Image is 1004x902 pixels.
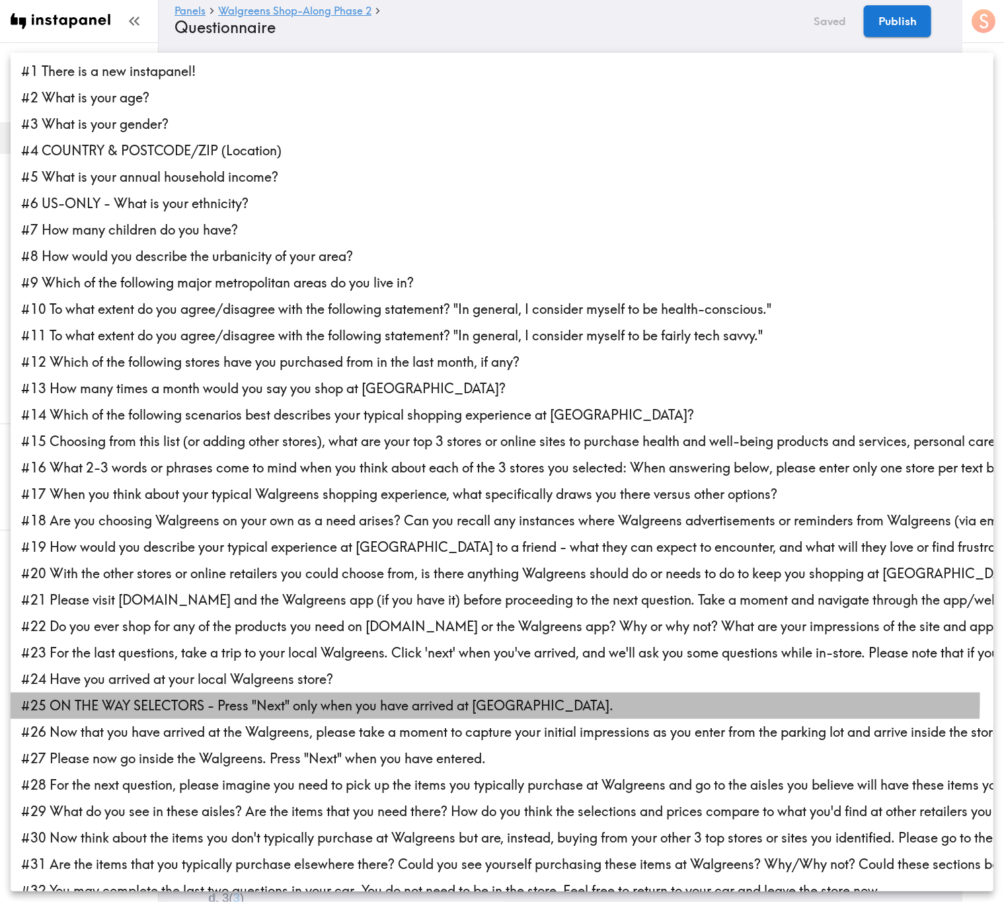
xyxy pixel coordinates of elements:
[11,322,993,349] li: #11 To what extent do you agree/disagree with the following statement? "In general, I consider my...
[11,587,993,613] li: #21 Please visit [DOMAIN_NAME] and the Walgreens app (if you have it) before proceeding to the ne...
[11,349,993,375] li: #12 Which of the following stores have you purchased from in the last month, if any?
[11,825,993,851] li: #30 Now think about the items you don't typically purchase at Walgreens but are, instead, buying ...
[11,402,993,428] li: #14 Which of the following scenarios best describes your typical shopping experience at [GEOGRAPH...
[11,243,993,270] li: #8 How would you describe the urbanicity of your area?
[11,111,993,137] li: #3 What is your gender?
[11,560,993,587] li: #20 With the other stores or online retailers you could choose from, is there anything Walgreens ...
[11,666,993,693] li: #24 Have you arrived at your local Walgreens store?
[11,507,993,534] li: #18 Are you choosing Walgreens on your own as a need arises? Can you recall any instances where W...
[11,190,993,217] li: #6 US-ONLY - What is your ethnicity?
[11,481,993,507] li: #17 When you think about your typical Walgreens shopping experience, what specifically draws you ...
[11,58,993,85] li: #1 There is a new instapanel!
[11,137,993,164] li: #4 COUNTRY & POSTCODE/ZIP (Location)
[11,428,993,455] li: #15 Choosing from this list (or adding other stores), what are your top 3 stores or online sites ...
[11,851,993,878] li: #31 Are the items that you typically purchase elsewhere there? Could you see yourself purchasing ...
[11,772,993,798] li: #28 For the next question, please imagine you need to pick up the items you typically purchase at...
[11,745,993,772] li: #27 Please now go inside the Walgreens. Press "Next" when you have entered.
[11,296,993,322] li: #10 To what extent do you agree/disagree with the following statement? "In general, I consider my...
[11,455,993,481] li: #16 What 2-3 words or phrases come to mind when you think about each of the 3 stores you selected...
[11,719,993,745] li: #26 Now that you have arrived at the Walgreens, please take a moment to capture your initial impr...
[11,85,993,111] li: #2 What is your age?
[11,164,993,190] li: #5 What is your annual household income?
[11,375,993,402] li: #13 How many times a month would you say you shop at [GEOGRAPHIC_DATA]?
[11,798,993,825] li: #29 What do you see in these aisles? Are the items that you need there? How do you think the sele...
[11,640,993,666] li: #23 For the last questions, take a trip to your local Walgreens. Click 'next' when you've arrived...
[11,613,993,640] li: #22 Do you ever shop for any of the products you need on [DOMAIN_NAME] or the Walgreens app? Why ...
[11,270,993,296] li: #9 Which of the following major metropolitan areas do you live in?
[11,693,993,719] li: #25 ON THE WAY SELECTORS - Press "Next" only when you have arrived at [GEOGRAPHIC_DATA].
[11,534,993,560] li: #19 How would you describe your typical experience at [GEOGRAPHIC_DATA] to a friend - what they c...
[11,217,993,243] li: #7 How many children do you have?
